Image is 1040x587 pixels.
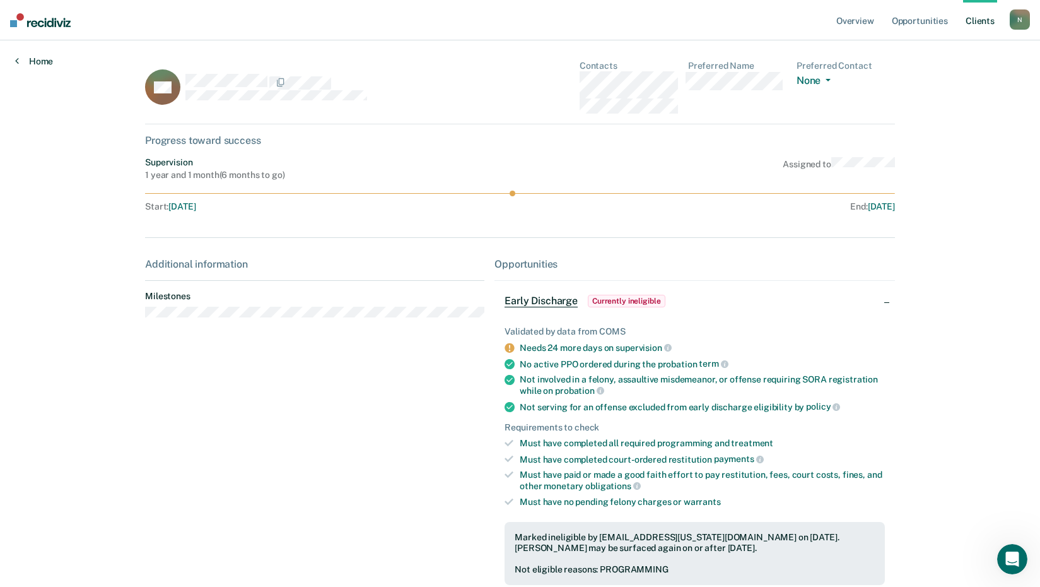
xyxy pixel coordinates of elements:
span: [DATE] [168,201,196,211]
div: Marked ineligible by [EMAIL_ADDRESS][US_STATE][DOMAIN_NAME] on [DATE]. [PERSON_NAME] may be surfa... [515,532,875,554]
span: Currently ineligible [588,295,665,307]
span: treatment [731,438,773,448]
div: 1 year and 1 month ( 6 months to go ) [145,170,284,181]
div: Assigned to [783,157,895,181]
div: Must have paid or made a good faith effort to pay restitution, fees, court costs, fines, and othe... [520,470,885,491]
div: Needs 24 more days on supervision [520,342,885,353]
span: warrants [684,497,721,507]
div: Must have no pending felony charges or [520,497,885,507]
div: Start : [145,201,520,212]
div: Requirements to check [505,422,885,433]
img: Recidiviz [10,13,71,27]
dt: Preferred Contact [797,61,895,71]
button: N [1010,9,1030,30]
div: End : [525,201,895,212]
span: policy [806,401,840,412]
div: Not involved in a felony, assaultive misdemeanor, or offense requiring SORA registration while on [520,374,885,396]
a: Home [15,56,53,67]
div: Validated by data from COMS [505,326,885,337]
span: payments [714,454,764,464]
div: Must have completed court-ordered restitution [520,454,885,465]
button: None [797,74,836,89]
span: probation [555,386,604,396]
div: Additional information [145,258,484,270]
div: Early DischargeCurrently ineligible [494,281,895,321]
div: Progress toward success [145,134,895,146]
iframe: Intercom live chat [997,544,1027,574]
div: Supervision [145,157,284,168]
span: Early Discharge [505,295,578,307]
dt: Preferred Name [688,61,786,71]
div: Not serving for an offense excluded from early discharge eligibility by [520,401,885,413]
dt: Contacts [580,61,678,71]
div: Must have completed all required programming and [520,438,885,449]
dt: Milestones [145,291,484,302]
div: Not eligible reasons: PROGRAMMING [515,564,875,575]
span: obligations [585,481,640,491]
span: [DATE] [868,201,895,211]
div: No active PPO ordered during the probation [520,359,885,370]
div: Opportunities [494,258,895,270]
span: term [699,359,728,369]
